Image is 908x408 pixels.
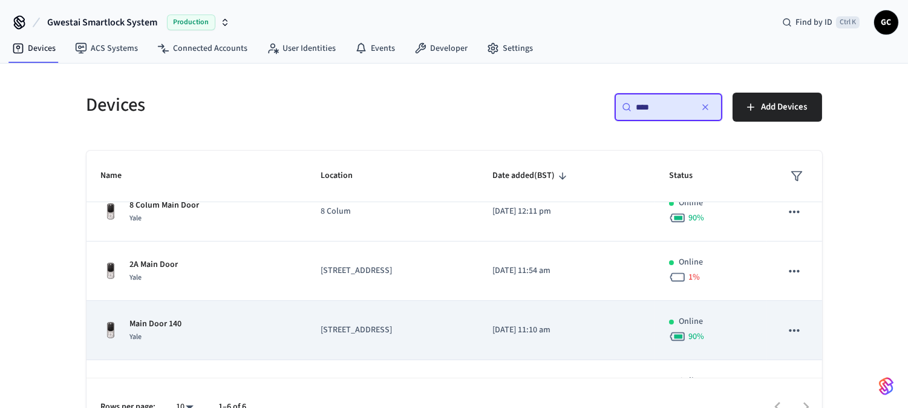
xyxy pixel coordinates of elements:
[130,199,200,212] p: 8 Colum Main Door
[321,265,463,277] p: [STREET_ADDRESS]
[679,375,703,387] p: Online
[2,38,65,59] a: Devices
[688,331,704,343] span: 90 %
[130,272,142,283] span: Yale
[492,324,640,337] p: [DATE] 11:10 am
[875,12,897,33] span: GC
[762,99,808,115] span: Add Devices
[101,262,120,281] img: Yale Assure Touchscreen Wifi Smart Lock, Satin Nickel, Front
[688,212,704,224] span: 90 %
[879,377,893,396] img: SeamLogoGradient.69752ec5.svg
[321,166,368,185] span: Location
[130,213,142,223] span: Yale
[101,202,120,222] img: Yale Assure Touchscreen Wifi Smart Lock, Satin Nickel, Front
[130,377,204,390] p: 10 Colum main door
[492,205,640,218] p: [DATE] 12:11 pm
[101,166,138,185] span: Name
[65,38,148,59] a: ACS Systems
[321,324,463,337] p: [STREET_ADDRESS]
[679,315,703,328] p: Online
[669,166,708,185] span: Status
[101,321,120,340] img: Yale Assure Touchscreen Wifi Smart Lock, Satin Nickel, Front
[405,38,477,59] a: Developer
[795,16,832,28] span: Find by ID
[321,205,463,218] p: 8 Colum
[679,197,703,209] p: Online
[733,93,822,122] button: Add Devices
[87,93,447,117] h5: Devices
[874,10,898,35] button: GC
[47,15,157,30] span: Gwestai Smartlock System
[477,38,543,59] a: Settings
[167,15,215,30] span: Production
[679,256,703,269] p: Online
[688,271,700,283] span: 1 %
[130,332,142,342] span: Yale
[492,166,570,185] span: Date added(BST)
[772,12,869,33] div: Find by IDCtrl K
[130,258,178,271] p: 2A Main Door
[836,16,860,28] span: Ctrl K
[148,38,257,59] a: Connected Accounts
[257,38,345,59] a: User Identities
[345,38,405,59] a: Events
[130,318,182,331] p: Main Door 140
[492,265,640,277] p: [DATE] 11:54 am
